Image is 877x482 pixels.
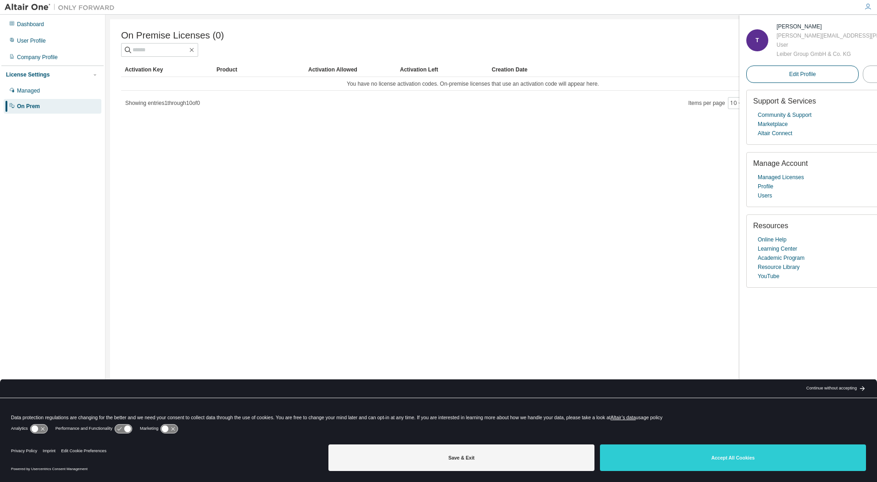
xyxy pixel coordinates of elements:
div: Company Profile [17,54,58,61]
a: Academic Program [758,253,805,263]
a: Altair Connect [758,129,792,138]
a: Marketplace [758,120,788,129]
td: You have no license activation codes. On-premise licenses that use an activation code will appear... [121,77,825,91]
a: Edit Profile [746,66,859,83]
div: User Profile [17,37,46,44]
div: Creation Date [492,62,821,77]
div: Activation Allowed [308,62,393,77]
a: Users [758,191,772,200]
span: T [755,37,759,44]
span: Manage Account [753,159,808,167]
button: 10 [730,99,743,107]
div: Managed [17,87,40,94]
div: Activation Key [125,62,209,77]
span: Showing entries 1 through 10 of 0 [125,100,200,106]
div: Activation Left [400,62,484,77]
div: On Prem [17,103,40,110]
span: Resources [753,222,788,230]
img: Altair One [5,3,119,12]
a: Community & Support [758,110,811,120]
a: Profile [758,182,773,191]
a: Managed Licenses [758,173,804,182]
span: Edit Profile [789,71,816,78]
span: On Premise Licenses (0) [121,30,224,41]
a: YouTube [758,272,779,281]
span: Support & Services [753,97,816,105]
span: Items per page [688,97,745,109]
a: Resource Library [758,263,799,272]
a: Online Help [758,235,787,244]
div: Product [216,62,301,77]
a: Learning Center [758,244,797,253]
div: Dashboard [17,21,44,28]
div: License Settings [6,71,50,78]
